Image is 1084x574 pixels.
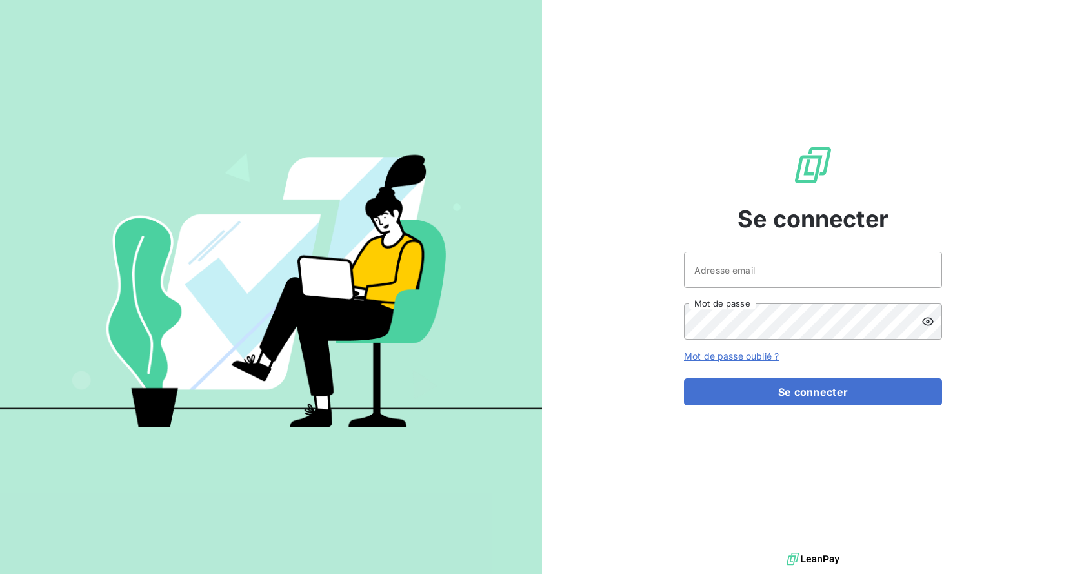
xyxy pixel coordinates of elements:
[684,252,942,288] input: placeholder
[792,145,834,186] img: Logo LeanPay
[738,201,888,236] span: Se connecter
[684,378,942,405] button: Se connecter
[684,351,779,362] a: Mot de passe oublié ?
[787,549,839,569] img: logo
